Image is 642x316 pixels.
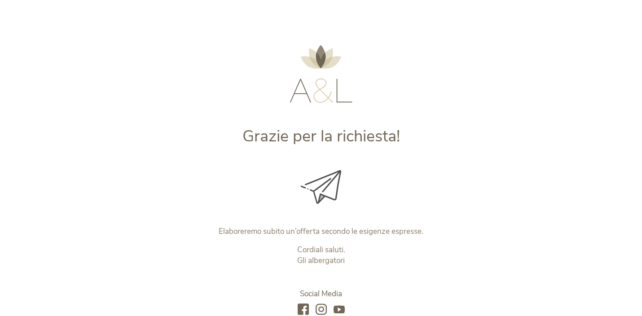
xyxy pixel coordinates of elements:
[298,304,309,316] a: facebook
[134,226,509,237] p: Elaboreremo subito un’offerta secondo le esigenze espresse.
[134,245,509,266] p: Cordiali saluti. Gli albergatori
[300,289,342,299] span: Social Media
[334,304,345,316] a: youtube
[242,125,400,147] span: Grazie per la richiesta!
[316,304,327,316] a: instagram
[301,170,341,204] img: Grazie per la richiesta!
[290,45,352,103] img: AMONTI & LUNARIS Wellnessresort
